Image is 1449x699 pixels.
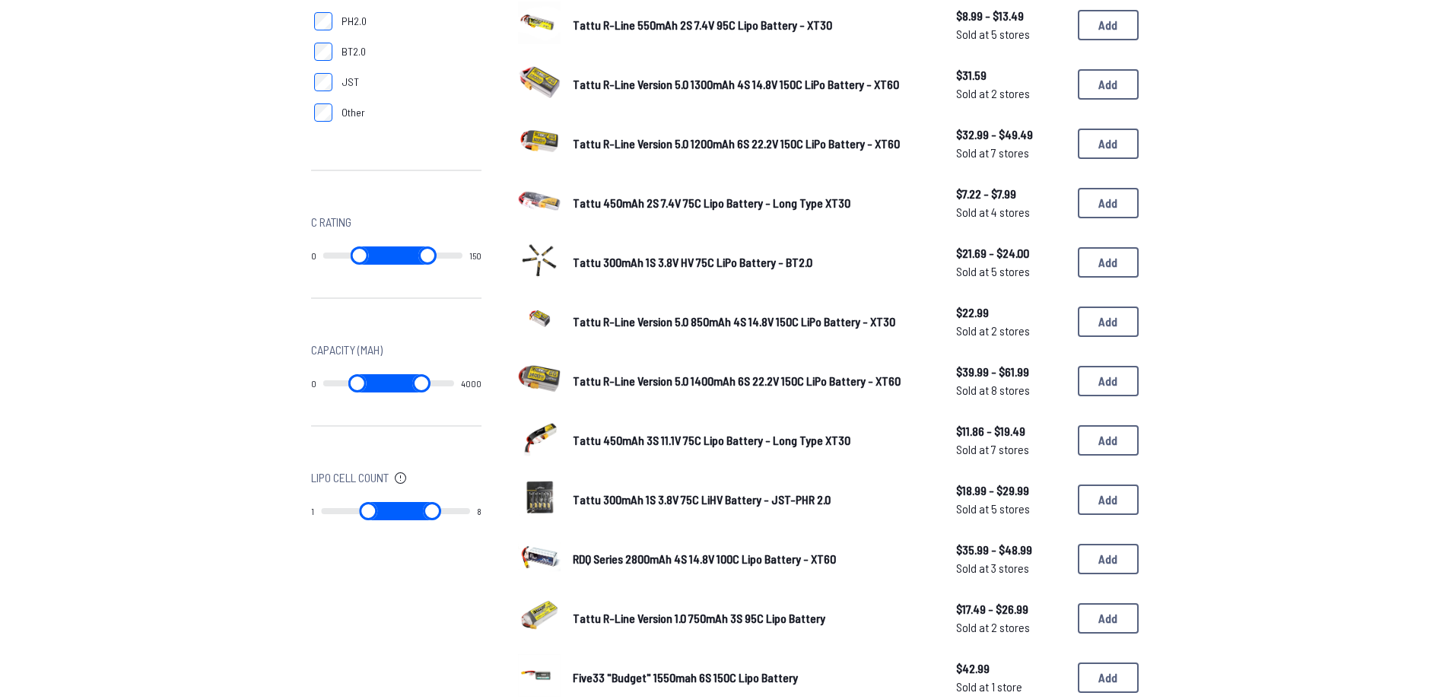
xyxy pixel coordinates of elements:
[461,377,481,389] output: 4000
[518,357,561,400] img: image
[518,61,561,103] img: image
[573,611,825,625] span: Tattu R-Line Version 1.0 750mAh 3S 95C Lipo Battery
[518,120,561,163] img: image
[518,595,561,642] a: image
[956,481,1066,500] span: $18.99 - $29.99
[1078,10,1139,40] button: Add
[518,654,561,697] img: image
[477,505,481,517] output: 8
[311,469,389,487] span: Lipo Cell Count
[311,505,314,517] output: 1
[469,249,481,262] output: 150
[518,120,561,167] a: image
[1078,425,1139,456] button: Add
[573,669,932,687] a: Five33 "Budget" 1550mah 6S 150C Lipo Battery
[573,670,798,685] span: Five33 "Budget" 1550mah 6S 150C Lipo Battery
[342,75,359,90] span: JST
[573,433,850,447] span: Tattu 450mAh 3S 11.1V 75C Lipo Battery - Long Type XT30
[573,550,932,568] a: RDQ Series 2800mAh 4S 14.8V 100C Lipo Battery - XT60
[518,595,561,637] img: image
[956,422,1066,440] span: $11.86 - $19.49
[1078,247,1139,278] button: Add
[573,194,932,212] a: Tattu 450mAh 2S 7.4V 75C Lipo Battery - Long Type XT30
[518,298,561,345] a: image
[518,535,561,583] a: image
[342,105,365,120] span: Other
[956,25,1066,43] span: Sold at 5 stores
[573,431,932,450] a: Tattu 450mAh 3S 11.1V 75C Lipo Battery - Long Type XT30
[518,61,561,108] a: image
[956,66,1066,84] span: $31.59
[956,322,1066,340] span: Sold at 2 stores
[956,203,1066,221] span: Sold at 4 stores
[1078,603,1139,634] button: Add
[311,341,383,359] span: Capacity (mAh)
[956,244,1066,262] span: $21.69 - $24.00
[956,678,1066,696] span: Sold at 1 store
[311,377,316,389] output: 0
[518,2,561,49] a: image
[311,213,351,231] span: C Rating
[342,44,366,59] span: BT2.0
[518,239,561,286] a: image
[518,298,561,341] img: image
[1078,129,1139,159] button: Add
[1078,307,1139,337] button: Add
[573,373,901,388] span: Tattu R-Line Version 5.0 1400mAh 6S 22.2V 150C LiPo Battery - XT60
[573,492,831,507] span: Tattu 300mAh 1S 3.8V 75C LiHV Battery - JST-PHR 2.0
[573,135,932,153] a: Tattu R-Line Version 5.0 1200mAh 6S 22.2V 150C LiPo Battery - XT60
[956,618,1066,637] span: Sold at 2 stores
[956,262,1066,281] span: Sold at 5 stores
[1078,485,1139,515] button: Add
[573,136,900,151] span: Tattu R-Line Version 5.0 1200mAh 6S 22.2V 150C LiPo Battery - XT60
[956,381,1066,399] span: Sold at 8 stores
[573,313,932,331] a: Tattu R-Line Version 5.0 850mAh 4S 14.8V 150C LiPo Battery - XT30
[518,180,561,227] a: image
[956,185,1066,203] span: $7.22 - $7.99
[518,180,561,222] img: image
[956,500,1066,518] span: Sold at 5 stores
[956,659,1066,678] span: $42.99
[956,84,1066,103] span: Sold at 2 stores
[573,551,836,566] span: RDQ Series 2800mAh 4S 14.8V 100C Lipo Battery - XT60
[956,440,1066,459] span: Sold at 7 stores
[956,363,1066,381] span: $39.99 - $61.99
[518,417,561,459] img: image
[311,249,316,262] output: 0
[314,73,332,91] input: JST
[1078,366,1139,396] button: Add
[518,239,561,281] img: image
[956,541,1066,559] span: $35.99 - $48.99
[518,417,561,464] a: image
[518,357,561,405] a: image
[956,559,1066,577] span: Sold at 3 stores
[518,476,561,519] img: image
[1078,188,1139,218] button: Add
[342,14,367,29] span: PH2.0
[573,16,932,34] a: Tattu R-Line 550mAh 2S 7.4V 95C Lipo Battery - XT30
[956,126,1066,144] span: $32.99 - $49.49
[573,491,932,509] a: Tattu 300mAh 1S 3.8V 75C LiHV Battery - JST-PHR 2.0
[518,2,561,44] img: image
[518,535,561,578] img: image
[573,253,932,272] a: Tattu 300mAh 1S 3.8V HV 75C LiPo Battery - BT2.0
[956,144,1066,162] span: Sold at 7 stores
[314,103,332,122] input: Other
[573,255,812,269] span: Tattu 300mAh 1S 3.8V HV 75C LiPo Battery - BT2.0
[573,17,832,32] span: Tattu R-Line 550mAh 2S 7.4V 95C Lipo Battery - XT30
[573,372,932,390] a: Tattu R-Line Version 5.0 1400mAh 6S 22.2V 150C LiPo Battery - XT60
[573,314,895,329] span: Tattu R-Line Version 5.0 850mAh 4S 14.8V 150C LiPo Battery - XT30
[956,600,1066,618] span: $17.49 - $26.99
[956,303,1066,322] span: $22.99
[1078,544,1139,574] button: Add
[573,75,932,94] a: Tattu R-Line Version 5.0 1300mAh 4S 14.8V 150C LiPo Battery - XT60
[956,7,1066,25] span: $8.99 - $13.49
[573,195,850,210] span: Tattu 450mAh 2S 7.4V 75C Lipo Battery - Long Type XT30
[573,77,899,91] span: Tattu R-Line Version 5.0 1300mAh 4S 14.8V 150C LiPo Battery - XT60
[518,476,561,523] a: image
[314,43,332,61] input: BT2.0
[314,12,332,30] input: PH2.0
[1078,662,1139,693] button: Add
[573,609,932,628] a: Tattu R-Line Version 1.0 750mAh 3S 95C Lipo Battery
[1078,69,1139,100] button: Add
